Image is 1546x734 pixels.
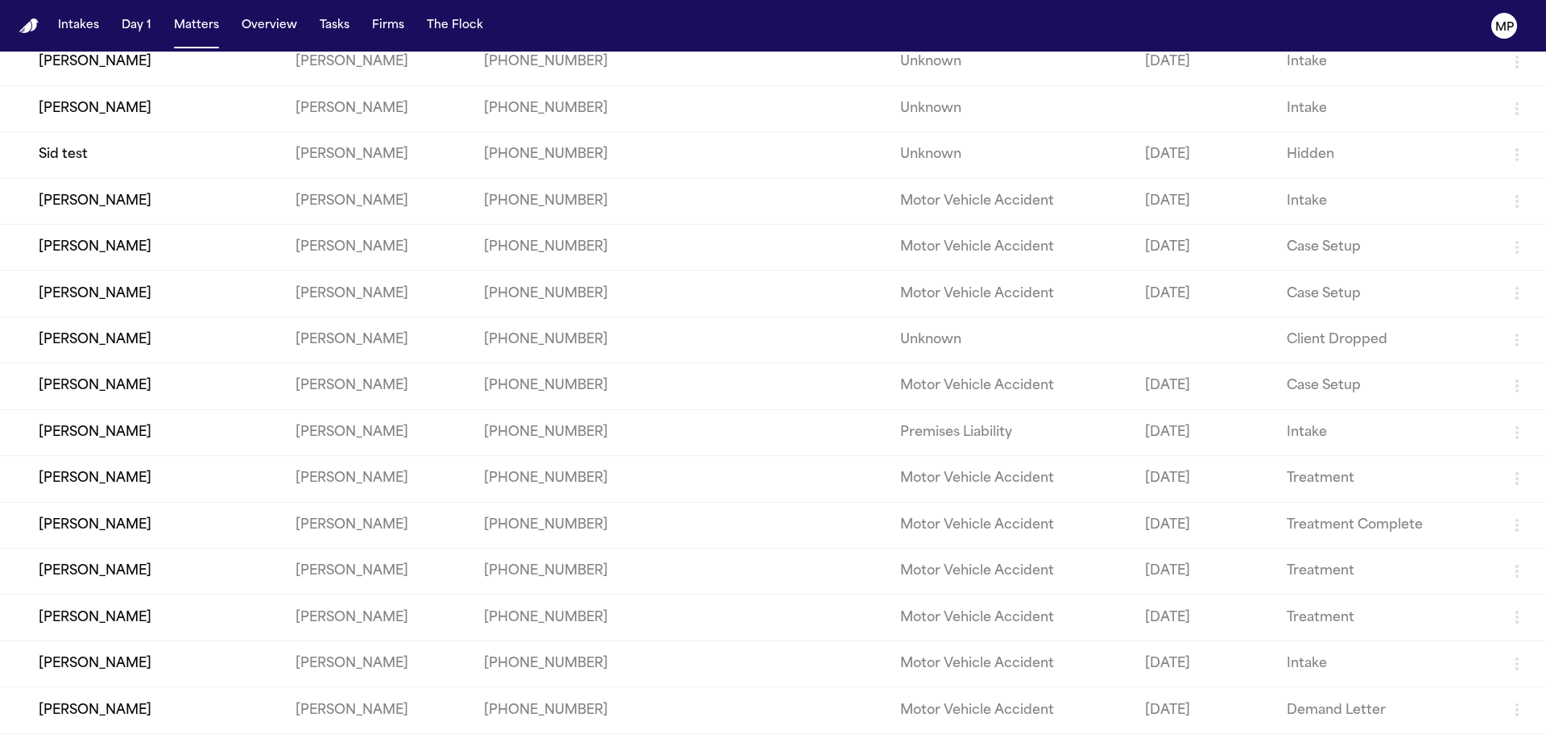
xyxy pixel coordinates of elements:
td: [DATE] [1132,132,1275,178]
td: Motor Vehicle Accident [887,456,1131,502]
td: Unknown [887,132,1131,178]
button: Overview [235,11,304,40]
td: Case Setup [1274,363,1494,409]
td: [PERSON_NAME] [283,687,471,733]
td: [DATE] [1132,456,1275,502]
button: The Flock [420,11,490,40]
td: Motor Vehicle Accident [887,595,1131,641]
td: Treatment [1274,549,1494,595]
td: [DATE] [1132,549,1275,595]
td: [DATE] [1132,409,1275,455]
td: [DATE] [1132,271,1275,317]
td: Intake [1274,39,1494,85]
td: Treatment [1274,456,1494,502]
td: [PHONE_NUMBER] [471,39,675,85]
td: [DATE] [1132,39,1275,85]
button: Day 1 [115,11,158,40]
td: [PHONE_NUMBER] [471,363,675,409]
td: Intake [1274,85,1494,131]
td: [PHONE_NUMBER] [471,132,675,178]
td: Treatment [1274,595,1494,641]
button: Firms [366,11,411,40]
td: [PHONE_NUMBER] [471,595,675,641]
button: Matters [167,11,225,40]
td: [PERSON_NAME] [283,456,471,502]
td: [DATE] [1132,178,1275,224]
td: [PERSON_NAME] [283,39,471,85]
td: Motor Vehicle Accident [887,178,1131,224]
td: Hidden [1274,132,1494,178]
td: Unknown [887,317,1131,363]
td: [PERSON_NAME] [283,595,471,641]
button: Intakes [52,11,105,40]
td: Unknown [887,85,1131,131]
td: Premises Liability [887,409,1131,455]
td: [PERSON_NAME] [283,502,471,548]
td: Case Setup [1274,224,1494,270]
img: Finch Logo [19,19,39,34]
td: [PERSON_NAME] [283,132,471,178]
td: [DATE] [1132,687,1275,733]
td: [DATE] [1132,363,1275,409]
td: [DATE] [1132,641,1275,686]
td: Client Dropped [1274,317,1494,363]
td: [PHONE_NUMBER] [471,317,675,363]
td: Intake [1274,409,1494,455]
td: Motor Vehicle Accident [887,363,1131,409]
td: [PERSON_NAME] [283,224,471,270]
td: [PERSON_NAME] [283,641,471,686]
td: Case Setup [1274,271,1494,317]
td: [PERSON_NAME] [283,271,471,317]
td: Motor Vehicle Accident [887,502,1131,548]
td: Motor Vehicle Accident [887,549,1131,595]
td: [PHONE_NUMBER] [471,549,675,595]
td: [PHONE_NUMBER] [471,641,675,686]
td: [PERSON_NAME] [283,549,471,595]
td: Motor Vehicle Accident [887,224,1131,270]
td: [PHONE_NUMBER] [471,271,675,317]
td: [PHONE_NUMBER] [471,502,675,548]
td: Motor Vehicle Accident [887,271,1131,317]
td: Unknown [887,39,1131,85]
td: Intake [1274,641,1494,686]
td: Motor Vehicle Accident [887,687,1131,733]
td: [PHONE_NUMBER] [471,409,675,455]
td: Treatment Complete [1274,502,1494,548]
button: Tasks [313,11,356,40]
td: [PERSON_NAME] [283,363,471,409]
td: [DATE] [1132,595,1275,641]
td: [PHONE_NUMBER] [471,224,675,270]
td: [PHONE_NUMBER] [471,456,675,502]
td: [PERSON_NAME] [283,85,471,131]
td: [PERSON_NAME] [283,317,471,363]
td: [PHONE_NUMBER] [471,687,675,733]
td: [DATE] [1132,224,1275,270]
td: Motor Vehicle Accident [887,641,1131,686]
td: [PERSON_NAME] [283,178,471,224]
td: [DATE] [1132,502,1275,548]
td: [PERSON_NAME] [283,409,471,455]
a: Home [19,19,39,34]
td: [PHONE_NUMBER] [471,85,675,131]
td: [PHONE_NUMBER] [471,178,675,224]
td: Intake [1274,178,1494,224]
td: Demand Letter [1274,687,1494,733]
